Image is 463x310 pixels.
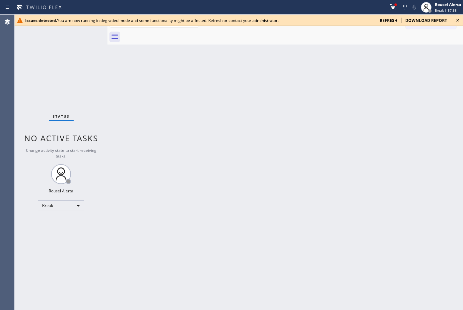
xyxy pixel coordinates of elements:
[435,2,461,7] div: Rousel Alerta
[410,3,419,12] button: Mute
[53,114,70,119] span: Status
[49,188,73,194] div: Rousel Alerta
[435,8,457,13] span: Break | 57:38
[26,148,97,159] span: Change activity state to start receiving tasks.
[25,18,374,23] div: You are now running in degraded mode and some functionality might be affected. Refresh or contact...
[25,18,57,23] b: Issues detected.
[24,133,98,144] span: No active tasks
[380,18,397,23] span: refresh
[405,18,447,23] span: download report
[38,200,84,211] div: Break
